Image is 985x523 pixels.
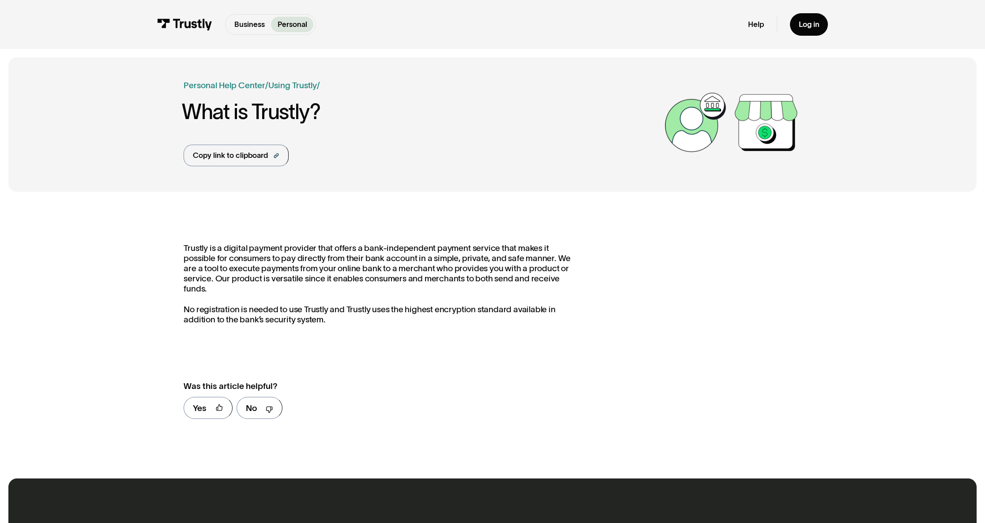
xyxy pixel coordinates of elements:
a: Copy link to clipboard [184,145,288,166]
a: Log in [790,13,828,36]
div: / [265,79,268,92]
div: / [317,79,320,92]
img: Trustly Logo [157,19,212,30]
p: Business [234,19,265,30]
h1: What is Trustly? [182,100,660,123]
a: Personal Help Center [184,79,265,92]
a: Personal [271,17,313,32]
a: Using Trustly [268,80,317,90]
p: Personal [278,19,307,30]
a: Help [748,20,764,30]
a: Yes [184,397,232,419]
div: Copy link to clipboard [193,150,268,161]
div: Was this article helpful? [184,380,558,392]
div: Yes [193,402,207,415]
a: No [237,397,282,419]
div: No [246,402,257,415]
a: Business [228,17,271,32]
div: Log in [799,20,820,30]
p: Trustly is a digital payment provider that offers a bank-independent payment service that makes i... [184,243,581,325]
